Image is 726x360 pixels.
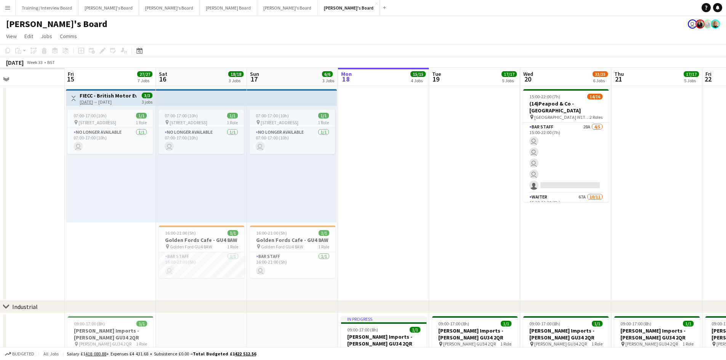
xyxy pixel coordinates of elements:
div: [DATE] [6,59,24,66]
span: View [6,33,17,40]
app-user-avatar: Thomasina Dixon [703,19,712,29]
span: Thu [614,70,624,77]
button: [PERSON_NAME]'s Board [139,0,200,15]
span: Jobs [41,33,52,40]
app-card-role: No Longer Available1/107:00-17:00 (10h) [250,128,335,154]
button: [PERSON_NAME]'s Board [318,0,380,15]
app-job-card: 16:00-21:00 (5h)1/1Golden Fords Cafe - GU4 8AW Golden Ford GU4 8AW1 RoleBAR STAFF1/116:00-21:00 (5h) [250,226,335,278]
span: Golden Ford GU4 8AW [261,244,303,250]
a: Edit [21,31,36,41]
app-user-avatar: Nikoleta Gehfeld [711,19,720,29]
div: In progress [341,316,426,322]
span: 1 Role [591,341,603,347]
div: 3 Jobs [322,78,334,83]
div: → [DATE] [80,99,136,105]
app-card-role: BAR STAFF1/116:00-21:00 (5h) [159,252,244,278]
div: 16:00-21:00 (5h)1/1Golden Fords Cafe - GU4 8AW Golden Ford GU4 8AW1 RoleBAR STAFF1/116:00-21:00 (5h) [159,226,244,278]
tcxspan: Call 15-08-2025 via 3CX [80,99,93,105]
span: 1/1 [227,113,238,118]
span: Golden Ford GU4 8AW [170,244,212,250]
div: Salary £1 + Expenses £4 431.68 + Subsistence £0.00 = [67,351,256,357]
span: 1 Role [136,341,147,347]
span: 1/1 [683,321,694,326]
span: 09:00-17:00 (8h) [74,321,105,326]
span: 19 [431,75,441,83]
span: 33/35 [593,71,608,77]
span: 09:00-17:00 (8h) [347,327,378,333]
span: 1/1 [136,113,147,118]
span: 20 [522,75,533,83]
div: Industrial [12,303,38,310]
span: 1/1 [318,113,329,118]
span: 18 [340,75,352,83]
h3: [PERSON_NAME] Imports - [PERSON_NAME] GU34 2QR [341,333,426,347]
a: Jobs [38,31,55,41]
div: 3 jobs [142,98,152,105]
span: 07:00-17:00 (10h) [165,113,198,118]
span: 1 Role [500,341,511,347]
div: 07:00-17:00 (10h)1/1 [STREET_ADDRESS]1 RoleNo Longer Available1/107:00-17:00 (10h) [67,110,153,154]
h3: Golden Fords Cafe - GU4 8AW [159,237,244,243]
span: [GEOGRAPHIC_DATA] W1T 4QS [534,114,590,120]
div: 5 Jobs [684,78,699,83]
button: [PERSON_NAME] Board [200,0,257,15]
span: 17 [249,75,259,83]
span: 1/1 [501,321,511,326]
span: 16:00-21:00 (5h) [256,230,287,236]
span: 16 [158,75,167,83]
span: 1 Role [227,120,238,125]
h3: (14)Peapod & Co - [GEOGRAPHIC_DATA] [523,100,609,114]
app-card-role: Waiter67A10/1115:30-21:30 (6h) [523,193,609,329]
span: 22 [704,75,712,83]
span: Sun [250,70,259,77]
span: 1 Role [136,120,147,125]
button: Budgeted [4,350,35,358]
span: 17/17 [502,71,517,77]
app-job-card: 07:00-17:00 (10h)1/1 [STREET_ADDRESS]1 RoleNo Longer Available1/107:00-17:00 (10h) [250,110,335,154]
h3: FIECC - British Motor Event Shortlist [80,92,136,99]
span: 15 [67,75,74,83]
button: [PERSON_NAME]'s Board [79,0,139,15]
span: 1/1 [592,321,603,326]
span: Edit [24,33,33,40]
span: 1 Role [318,120,329,125]
app-card-role: No Longer Available1/107:00-17:00 (10h) [67,128,153,154]
app-job-card: 15:00-22:00 (7h)14/16(14)Peapod & Co - [GEOGRAPHIC_DATA] [GEOGRAPHIC_DATA] W1T 4QS2 RolesBAR STAF... [523,89,609,202]
span: Mon [341,70,352,77]
span: 18/18 [228,71,244,77]
button: [PERSON_NAME]'s Board [257,0,318,15]
span: 14/16 [587,94,603,99]
span: Fri [705,70,712,77]
span: [PERSON_NAME] GU34 2QR [443,341,496,347]
span: [STREET_ADDRESS] [79,120,116,125]
span: 1 Role [683,341,694,347]
span: 1/1 [319,230,329,236]
span: 15:00-22:00 (7h) [529,94,560,99]
button: Training / Interview Board [16,0,79,15]
span: 6/6 [322,71,333,77]
div: 6 Jobs [593,78,607,83]
span: [STREET_ADDRESS] [261,120,298,125]
span: 1 Role [318,244,329,250]
span: Wed [523,70,533,77]
h1: [PERSON_NAME]'s Board [6,18,107,30]
span: 3/3 [142,93,152,98]
span: 21 [613,75,624,83]
span: 1/1 [228,230,238,236]
app-job-card: 07:00-17:00 (10h)1/1 [STREET_ADDRESS]1 RoleNo Longer Available1/107:00-17:00 (10h) [159,110,244,154]
span: 2 Roles [590,114,603,120]
span: [PERSON_NAME] GU34 2QR [534,341,587,347]
app-card-role: BAR STAFF1/116:00-21:00 (5h) [250,252,335,278]
span: [PERSON_NAME] GU34 2QR [625,341,678,347]
span: 1/1 [136,321,147,326]
div: BST [47,59,55,65]
span: 07:00-17:00 (10h) [74,113,107,118]
div: 7 Jobs [138,78,152,83]
span: 17/17 [684,71,699,77]
a: Comms [57,31,80,41]
span: 1/1 [410,327,420,333]
h3: [PERSON_NAME] Imports - [PERSON_NAME] GU34 2QR [68,327,153,341]
span: 09:00-17:00 (8h) [438,321,469,326]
